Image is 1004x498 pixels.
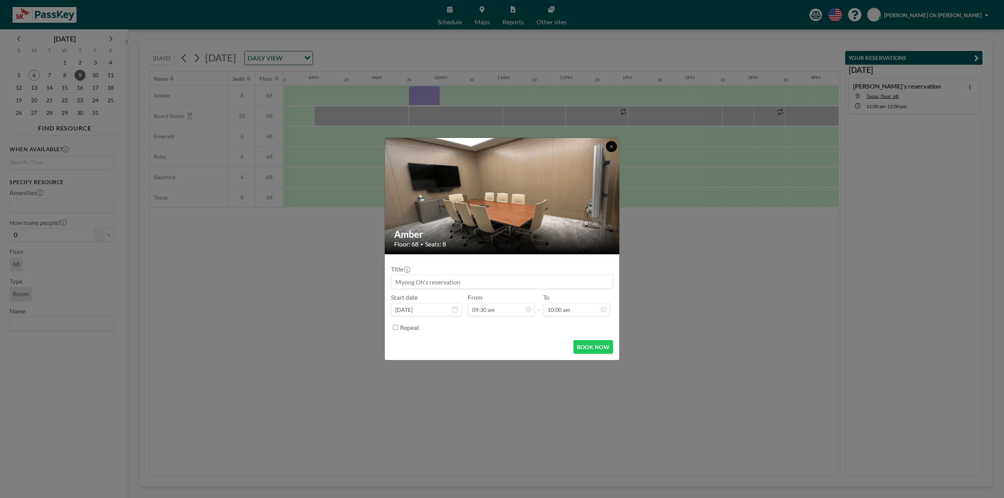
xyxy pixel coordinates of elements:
[394,228,611,240] h2: Amber
[468,293,482,301] label: From
[573,340,613,354] button: BOOK NOW
[391,275,613,288] input: Myong Oh's reservation
[425,240,446,248] span: Seats: 8
[385,124,620,268] img: 537.gif
[400,324,419,331] label: Repeat
[543,293,549,301] label: To
[420,241,423,247] span: •
[391,265,409,273] label: Title
[391,293,418,301] label: Start date
[538,296,540,313] span: -
[394,240,418,248] span: Floor: 68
